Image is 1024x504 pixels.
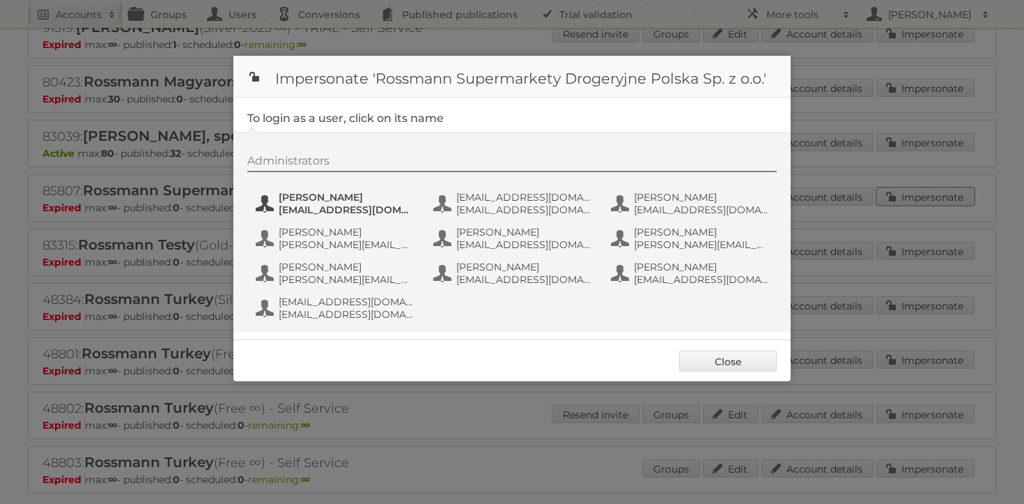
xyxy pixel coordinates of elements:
button: [PERSON_NAME] [PERSON_NAME][EMAIL_ADDRESS][DOMAIN_NAME] [254,224,418,252]
button: [EMAIL_ADDRESS][DOMAIN_NAME] [EMAIL_ADDRESS][DOMAIN_NAME] [432,190,596,217]
span: [PERSON_NAME] [634,191,769,204]
span: [PERSON_NAME] [634,261,769,273]
span: [EMAIL_ADDRESS][DOMAIN_NAME] [456,191,591,204]
h1: Impersonate 'Rossmann Supermarkety Drogeryjne Polska Sp. z o.o.' [233,56,791,98]
span: [PERSON_NAME][EMAIL_ADDRESS][DOMAIN_NAME] [634,238,769,251]
button: [PERSON_NAME] [PERSON_NAME][EMAIL_ADDRESS][DOMAIN_NAME] [610,224,773,252]
button: [PERSON_NAME] [EMAIL_ADDRESS][DOMAIN_NAME] [432,224,596,252]
span: [EMAIL_ADDRESS][DOMAIN_NAME] [634,204,769,216]
a: Close [679,351,777,372]
span: [PERSON_NAME] [279,261,414,273]
button: [EMAIL_ADDRESS][DOMAIN_NAME] [EMAIL_ADDRESS][DOMAIN_NAME] [254,294,418,322]
span: [EMAIL_ADDRESS][DOMAIN_NAME] [634,273,769,286]
legend: To login as a user, click on its name [247,112,444,125]
button: [PERSON_NAME] [EMAIL_ADDRESS][DOMAIN_NAME] [254,190,418,217]
span: [PERSON_NAME] [456,261,591,273]
span: [PERSON_NAME] [456,226,591,238]
span: [PERSON_NAME][EMAIL_ADDRESS][DOMAIN_NAME] [279,238,414,251]
span: [PERSON_NAME][EMAIL_ADDRESS][DOMAIN_NAME] [279,273,414,286]
span: [PERSON_NAME] [279,191,414,204]
span: [EMAIL_ADDRESS][DOMAIN_NAME] [279,308,414,321]
span: [EMAIL_ADDRESS][DOMAIN_NAME] [279,204,414,216]
button: [PERSON_NAME] [EMAIL_ADDRESS][DOMAIN_NAME] [610,259,773,287]
span: [PERSON_NAME] [279,226,414,238]
span: [EMAIL_ADDRESS][DOMAIN_NAME] [456,238,591,251]
span: [EMAIL_ADDRESS][DOMAIN_NAME] [456,273,591,286]
span: [PERSON_NAME] [634,226,769,238]
span: [EMAIL_ADDRESS][DOMAIN_NAME] [279,296,414,308]
button: [PERSON_NAME] [EMAIL_ADDRESS][DOMAIN_NAME] [610,190,773,217]
button: [PERSON_NAME] [PERSON_NAME][EMAIL_ADDRESS][DOMAIN_NAME] [254,259,418,287]
div: Administrators [247,154,777,172]
span: [EMAIL_ADDRESS][DOMAIN_NAME] [456,204,591,216]
button: [PERSON_NAME] [EMAIL_ADDRESS][DOMAIN_NAME] [432,259,596,287]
